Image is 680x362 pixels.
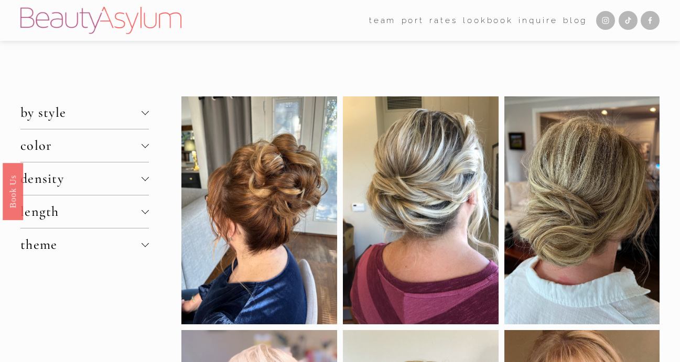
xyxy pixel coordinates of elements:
[641,11,660,30] a: Facebook
[20,170,142,187] span: density
[20,203,142,220] span: length
[563,13,587,29] a: Blog
[20,137,142,154] span: color
[20,104,142,121] span: by style
[20,129,149,162] button: color
[20,96,149,129] button: by style
[429,13,457,29] a: Rates
[619,11,638,30] a: TikTok
[369,13,396,28] span: team
[20,236,142,253] span: theme
[20,162,149,195] button: density
[3,162,23,220] a: Book Us
[20,195,149,228] button: length
[519,13,557,29] a: Inquire
[369,13,396,29] a: folder dropdown
[20,228,149,261] button: theme
[20,7,181,34] img: Beauty Asylum | Bridal Hair &amp; Makeup Charlotte &amp; Atlanta
[596,11,615,30] a: Instagram
[402,13,424,29] a: port
[463,13,513,29] a: Lookbook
